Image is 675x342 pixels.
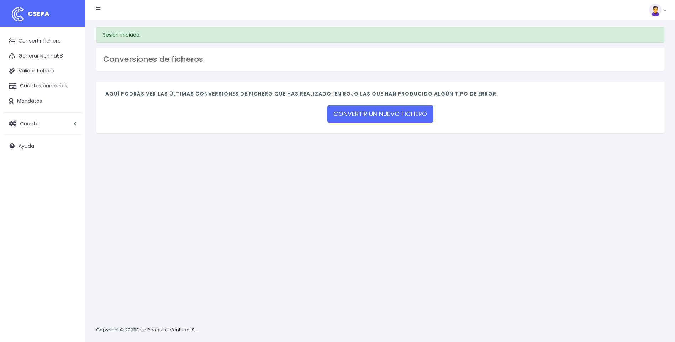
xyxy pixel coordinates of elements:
a: Cuentas bancarias [4,78,82,93]
img: logo [9,5,27,23]
h3: Conversiones de ficheros [103,55,657,64]
a: CONVERTIR UN NUEVO FICHERO [327,105,433,123]
img: profile [649,4,662,16]
div: Sesión iniciada. [96,27,664,43]
a: Mandatos [4,94,82,109]
a: Validar fichero [4,64,82,78]
a: Four Penguins Ventures S.L. [136,326,199,333]
a: Generar Norma58 [4,49,82,64]
span: Ayuda [19,142,34,150]
p: Copyright © 2025 . [96,326,200,334]
span: CSEPA [28,9,49,18]
a: Cuenta [4,116,82,131]
a: Convertir fichero [4,34,82,49]
h4: Aquí podrás ver las últimas conversiones de fichero que has realizado. En rojo las que han produc... [105,91,655,101]
span: Cuenta [20,120,39,127]
a: Ayuda [4,139,82,153]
